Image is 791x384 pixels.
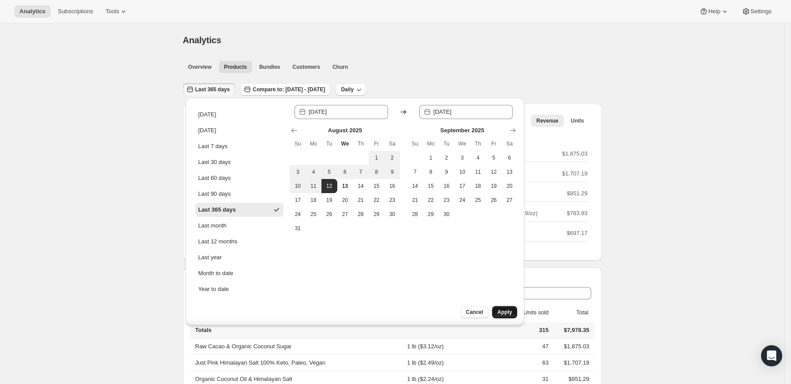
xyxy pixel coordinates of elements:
span: 10 [293,183,302,190]
th: Saturday [502,137,518,151]
span: Bundles [259,63,280,71]
span: Last 365 days [195,86,230,93]
th: Monday [306,137,321,151]
button: Apply [492,306,517,318]
span: 23 [442,197,451,204]
span: Customers [292,63,320,71]
button: Total [566,304,590,321]
div: Last 90 days [198,190,231,198]
button: Thursday August 21 2025 [353,193,369,207]
button: Thursday August 14 2025 [353,179,369,193]
td: $1,707.19 [551,354,594,371]
span: 27 [341,211,350,218]
th: Sunday [290,137,306,151]
span: 25 [474,197,482,204]
button: Sunday September 21 2025 [407,193,423,207]
td: 1 lb ($2.49/oz) [404,354,500,371]
button: Monday September 1 2025 [423,151,439,165]
td: $7,978.35 [551,322,594,339]
button: Monday September 15 2025 [423,179,439,193]
span: Help [708,8,720,15]
span: Apply [497,309,512,316]
div: [DATE] [198,126,216,135]
th: Friday [369,137,384,151]
span: We [458,140,467,147]
td: 1 lb ($3.12/oz) [404,339,500,354]
button: Last 365 days [195,203,284,217]
span: 19 [325,197,334,204]
span: 21 [410,197,419,204]
span: 27 [505,197,514,204]
span: Tu [442,140,451,147]
button: Friday August 22 2025 [369,193,384,207]
span: Mo [309,140,318,147]
span: 31 [293,225,302,232]
span: 29 [426,211,435,218]
span: Products [224,63,247,71]
span: 18 [474,183,482,190]
span: 9 [442,168,451,175]
td: $1,875.03 [551,339,594,354]
span: 29 [372,211,381,218]
span: 15 [372,183,381,190]
span: 10 [458,168,467,175]
span: 22 [426,197,435,204]
button: Monday September 29 2025 [423,207,439,221]
th: Wednesday [455,137,470,151]
button: Wednesday August 6 2025 [337,165,353,179]
button: Saturday September 6 2025 [502,151,518,165]
button: Sunday September 28 2025 [407,207,423,221]
div: Year to date [198,285,229,294]
span: 30 [442,211,451,218]
span: Sa [505,140,514,147]
th: Just Pink Himalayan Salt 100% Keto, Paleo, Vegan [190,354,405,371]
div: Month to date [198,269,233,278]
button: Saturday August 30 2025 [384,207,400,221]
td: 63 [500,354,551,371]
span: Revenue [536,117,558,124]
div: Last 7 days [198,142,228,151]
button: Tuesday August 5 2025 [321,165,337,179]
span: 16 [442,183,451,190]
button: Wednesday August 27 2025 [337,207,353,221]
span: 11 [474,168,482,175]
span: Subscriptions [58,8,93,15]
button: Last 90 days [195,187,284,201]
th: Friday [486,137,502,151]
button: Saturday September 13 2025 [502,165,518,179]
th: Saturday [384,137,400,151]
button: Tuesday September 23 2025 [439,193,455,207]
button: Compare to: [DATE] - [DATE] [240,83,330,96]
span: 5 [489,154,498,161]
span: Analytics [19,8,45,15]
span: 12 [489,168,498,175]
span: 25 [309,211,318,218]
button: Thursday September 25 2025 [470,193,486,207]
span: 8 [372,168,381,175]
p: $1,875.03 [562,149,588,158]
button: Wednesday September 17 2025 [455,179,470,193]
button: Last 60 days [195,171,284,185]
span: Daily [341,86,354,93]
p: $697.17 [567,229,588,238]
button: Last 365 days [183,83,235,96]
button: Daily [336,83,366,96]
span: We [341,140,350,147]
span: 18 [309,197,318,204]
th: Thursday [353,137,369,151]
span: 2 [442,154,451,161]
button: Friday September 19 2025 [486,179,502,193]
p: $1,707.19 [562,169,588,178]
button: Monday August 4 2025 [306,165,321,179]
button: Last 30 days [195,155,284,169]
span: 17 [293,197,302,204]
button: Sunday August 24 2025 [290,207,306,221]
button: End of range Tuesday August 12 2025 [321,179,337,193]
span: 16 [388,183,397,190]
button: Thursday August 28 2025 [353,207,369,221]
span: 5 [325,168,334,175]
button: Last year [195,250,284,265]
button: Friday September 5 2025 [486,151,502,165]
button: Saturday August 2 2025 [384,151,400,165]
button: Help [694,5,734,18]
